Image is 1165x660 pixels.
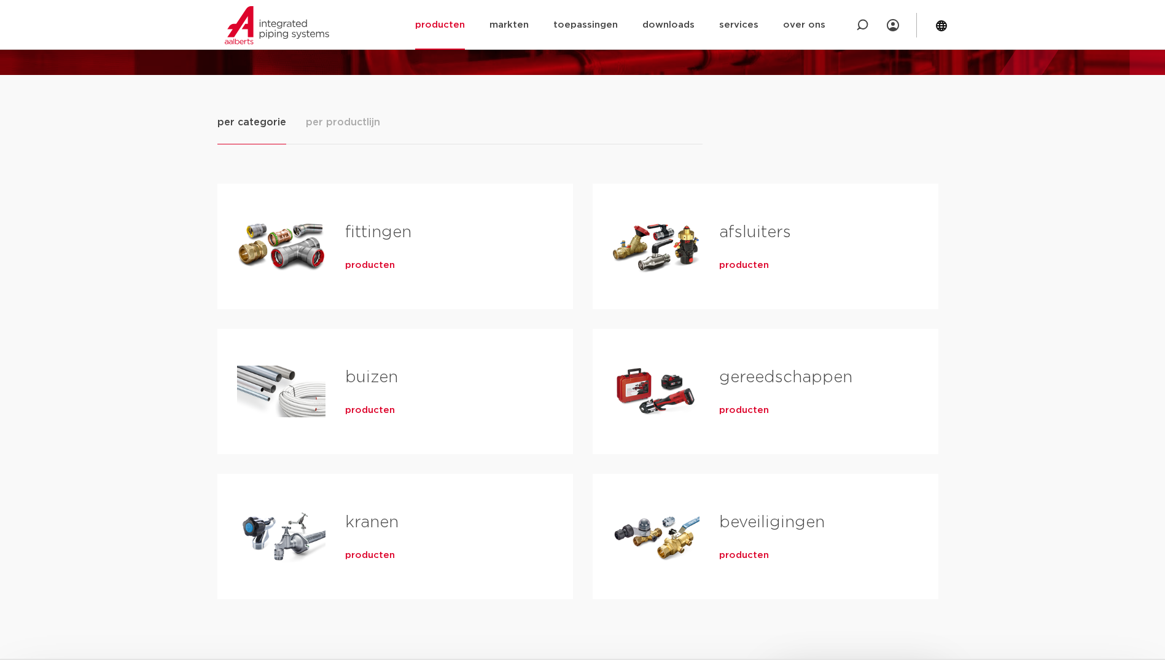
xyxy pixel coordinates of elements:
[719,224,791,240] a: afsluiters
[719,369,852,385] a: gereedschappen
[719,514,825,530] a: beveiligingen
[345,549,395,562] a: producten
[719,259,769,272] a: producten
[345,224,411,240] a: fittingen
[345,259,395,272] a: producten
[345,514,399,530] a: kranen
[306,115,380,130] span: per productlijn
[345,369,398,385] a: buizen
[217,115,286,130] span: per categorie
[719,404,769,417] a: producten
[345,404,395,417] a: producten
[719,549,769,562] a: producten
[217,114,948,619] div: Tabs. Open items met enter of spatie, sluit af met escape en navigeer met de pijltoetsen.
